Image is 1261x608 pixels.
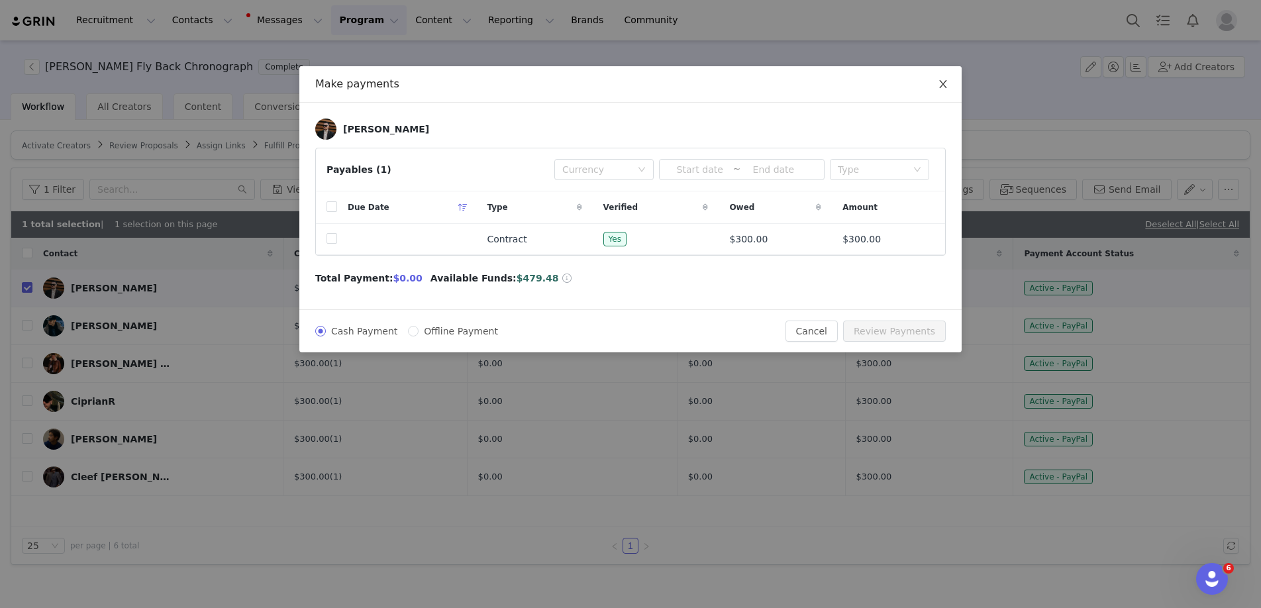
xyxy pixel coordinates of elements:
span: $479.48 [517,273,559,283]
div: Payables (1) [327,163,391,177]
span: $300.00 [842,232,881,246]
article: Payables [315,148,946,256]
span: $0.00 [393,273,423,283]
span: Yes [603,232,627,246]
iframe: Intercom live chat [1196,563,1228,595]
button: Cancel [785,321,838,342]
span: Total Payment: [315,272,393,285]
button: Close [925,66,962,103]
i: icon: close [938,79,948,89]
span: Amount [842,201,878,213]
div: Currency [562,163,631,176]
span: Type [487,201,507,213]
span: Verified [603,201,638,213]
span: Cash Payment [326,326,403,336]
span: Owed [729,201,754,213]
span: $300.00 [729,232,768,246]
i: icon: down [913,166,921,175]
a: [PERSON_NAME] [315,119,429,140]
div: Make payments [315,77,946,91]
div: [PERSON_NAME] [343,124,429,134]
div: Type [838,163,907,176]
i: icon: down [638,166,646,175]
button: Review Payments [843,321,946,342]
span: 6 [1223,563,1234,574]
span: Available Funds: [430,272,517,285]
span: Contract [487,232,527,246]
span: Offline Payment [419,326,503,336]
span: Due Date [348,201,389,213]
input: End date [740,162,806,177]
input: Start date [667,162,732,177]
img: 47a06dfb-7245-45e8-a371-24d3df2090c0.jpg [315,119,336,140]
